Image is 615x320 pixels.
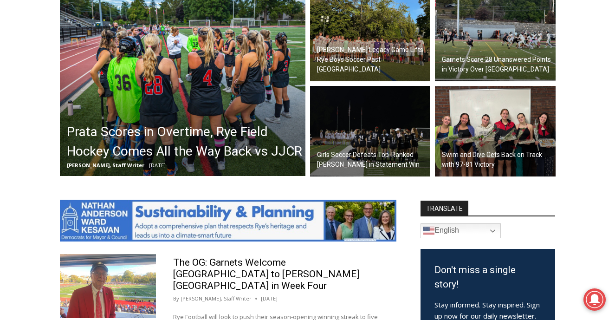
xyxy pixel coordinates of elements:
[421,201,468,216] strong: TRANSLATE
[173,294,179,303] span: By
[149,162,166,169] span: [DATE]
[223,90,450,116] a: Intern @ [DOMAIN_NAME]
[181,295,252,302] a: [PERSON_NAME], Staff Writer
[243,92,430,113] span: Intern @ [DOMAIN_NAME]
[108,88,112,97] div: 6
[146,162,148,169] span: -
[104,88,106,97] div: /
[7,93,119,115] h4: [PERSON_NAME] Read Sanctuary Fall Fest: [DATE]
[0,92,134,116] a: [PERSON_NAME] Read Sanctuary Fall Fest: [DATE]
[67,122,303,161] h2: Prata Scores in Overtime, Rye Field Hockey Comes All the Way Back vs JJCR
[435,86,556,177] img: (PHOTO: Members of the Rye - Rye Neck - Blind Brook Varsity Swim and Dive team fresh from a victo...
[97,88,101,97] div: 6
[434,263,541,292] h3: Don't miss a single story!
[421,223,501,238] a: English
[435,86,556,177] a: Swim and Dive Gets Back on Track with 97-81 Victory
[310,86,431,177] img: (PHOTO: The Rye Girls Soccer team from September 27, 2025. Credit: Alvar Lee.)
[60,254,156,318] img: (PHOTO: The voice of Rye Garnet Football and Old Garnet Steve Feeney in the Nugent Stadium press ...
[310,86,431,177] a: Girls Soccer Defeats Top-Ranked [PERSON_NAME] in Statement Win
[67,162,144,169] span: [PERSON_NAME], Staff Writer
[442,150,553,170] h2: Swim and Dive Gets Back on Track with 97-81 Victory
[97,26,129,85] div: Two by Two Animal Haven & The Nature Company: The Wild World of Animals
[423,225,434,236] img: en
[261,294,278,303] time: [DATE]
[173,257,359,291] a: The OG: Garnets Welcome [GEOGRAPHIC_DATA] to [PERSON_NAME][GEOGRAPHIC_DATA] in Week Four
[317,45,428,74] h2: [PERSON_NAME] Legacy Game Lifts Rye Boys Soccer Past [GEOGRAPHIC_DATA]
[234,0,439,90] div: "The first chef I interviewed talked about coming to [GEOGRAPHIC_DATA] from [GEOGRAPHIC_DATA] in ...
[317,150,428,170] h2: Girls Soccer Defeats Top-Ranked [PERSON_NAME] in Statement Win
[442,55,553,74] h2: Garnets Score 28 Unanswered Points in Victory Over [GEOGRAPHIC_DATA]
